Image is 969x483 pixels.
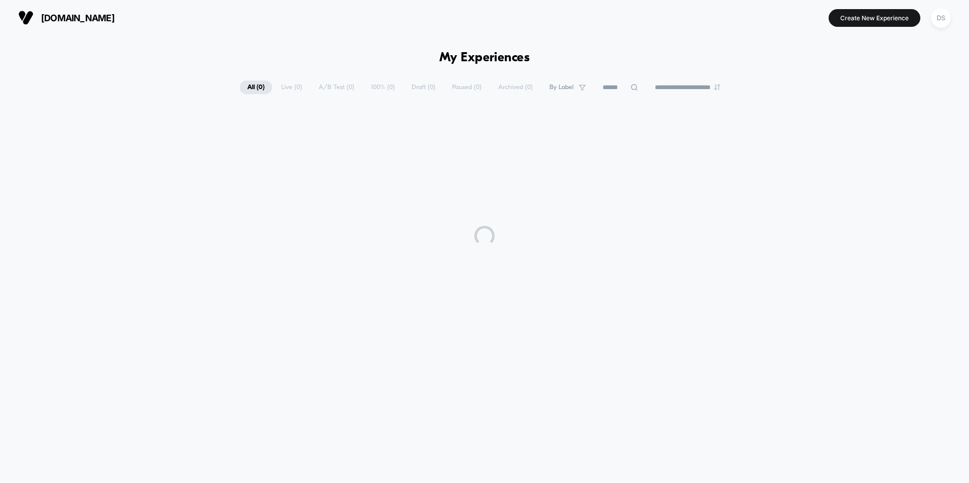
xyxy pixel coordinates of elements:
img: end [714,84,720,90]
button: Create New Experience [829,9,920,27]
span: All ( 0 ) [240,80,272,94]
div: DS [931,8,951,28]
img: Visually logo [18,10,33,25]
span: By Label [549,84,574,91]
span: [DOMAIN_NAME] [41,13,115,23]
button: DS [928,8,954,28]
h1: My Experiences [439,51,530,65]
button: [DOMAIN_NAME] [15,10,118,26]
